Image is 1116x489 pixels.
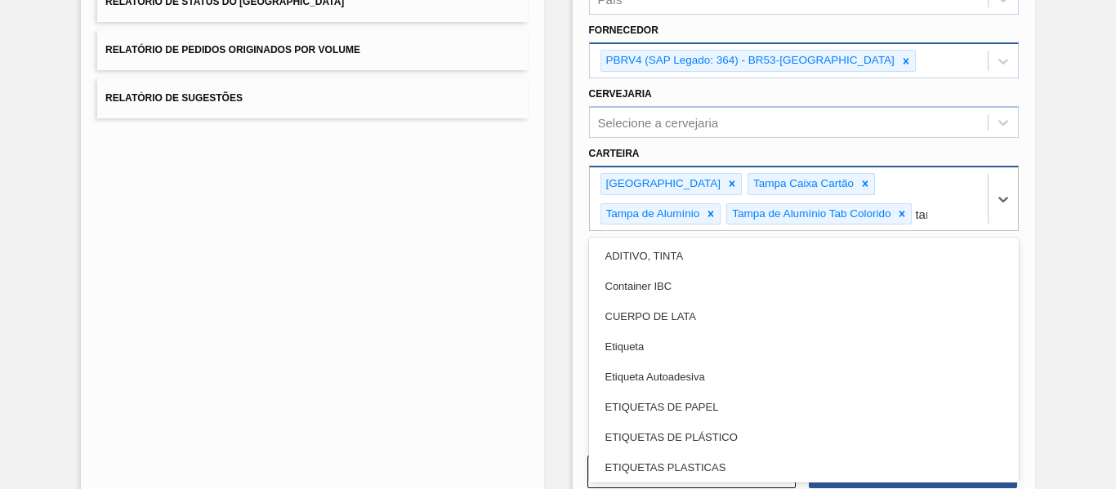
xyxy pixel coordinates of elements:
[598,115,719,129] div: Selecione a cervejaria
[589,24,658,36] label: Fornecedor
[589,331,1019,362] div: Etiqueta
[589,301,1019,331] div: CUERPO DE LATA
[97,78,527,118] button: Relatório de Sugestões
[589,362,1019,392] div: Etiqueta Autoadesiva
[587,456,796,488] button: Limpar
[105,92,243,104] span: Relatório de Sugestões
[601,204,703,224] div: Tampa de Alumínio
[589,241,1019,271] div: ADITIVO, TINTA
[601,174,724,194] div: [GEOGRAPHIC_DATA]
[589,88,652,100] label: Cervejaria
[589,271,1019,301] div: Container IBC
[727,204,893,224] div: Tampa de Alumínio Tab Colorido
[748,174,856,194] div: Tampa Caixa Cartão
[105,44,360,56] span: Relatório de Pedidos Originados por Volume
[589,422,1019,452] div: ETIQUETAS DE PLÁSTICO
[589,452,1019,482] div: ETIQUETAS PLASTICAS
[589,148,640,159] label: Carteira
[589,392,1019,422] div: ETIQUETAS DE PAPEL
[97,30,527,70] button: Relatório de Pedidos Originados por Volume
[601,51,897,71] div: PBRV4 (SAP Legado: 364) - BR53-[GEOGRAPHIC_DATA]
